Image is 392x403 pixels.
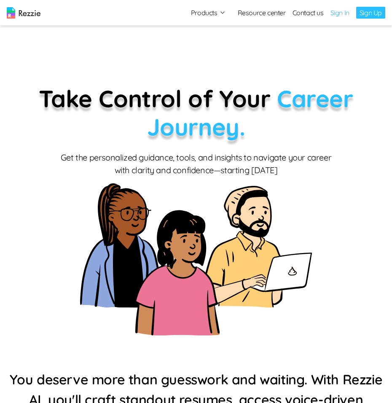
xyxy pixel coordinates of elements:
button: Products [191,8,226,18]
img: home [80,183,312,335]
a: Sign Up [356,7,385,19]
a: Contact us [293,8,324,18]
p: Get the personalized guidance, tools, and insights to navigate your career with clarity and confi... [59,151,333,177]
p: Take Control of Your [7,84,385,141]
span: Career Journey. [147,84,353,142]
a: Resource center [238,8,286,18]
img: logo [7,7,40,19]
a: Sign In [330,8,349,18]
